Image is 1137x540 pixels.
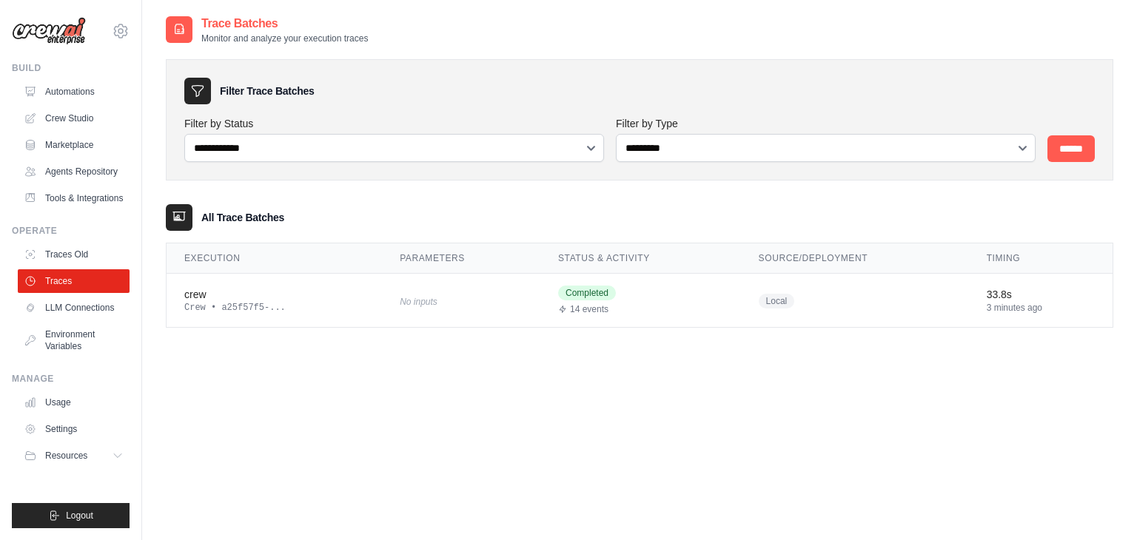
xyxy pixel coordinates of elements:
span: Completed [558,286,616,300]
a: Marketplace [18,133,130,157]
th: Timing [969,243,1113,274]
th: Status & Activity [540,243,741,274]
iframe: Chat Widget [1063,469,1137,540]
a: Tools & Integrations [18,186,130,210]
tr: View details for crew execution [167,274,1113,328]
div: Crew • a25f57f5-... [184,302,364,314]
div: Operate [12,225,130,237]
a: Usage [18,391,130,414]
div: Manage [12,373,130,385]
span: Local [759,294,795,308]
h2: Trace Batches [201,15,368,33]
a: Environment Variables [18,323,130,358]
button: Logout [12,503,130,528]
div: Build [12,62,130,74]
h3: All Trace Batches [201,210,284,225]
p: Monitor and analyze your execution traces [201,33,368,44]
img: Logo [12,17,86,45]
th: Parameters [382,243,540,274]
div: crew [184,287,364,302]
h3: Filter Trace Batches [220,84,314,98]
a: Agents Repository [18,160,130,183]
span: 14 events [570,303,608,315]
div: 33.8s [987,287,1095,302]
div: No inputs [400,291,523,311]
span: Logout [66,510,93,522]
button: Resources [18,444,130,468]
th: Execution [167,243,382,274]
label: Filter by Type [616,116,1036,131]
a: Traces Old [18,243,130,266]
label: Filter by Status [184,116,604,131]
th: Source/Deployment [741,243,969,274]
a: LLM Connections [18,296,130,320]
a: Crew Studio [18,107,130,130]
a: Settings [18,417,130,441]
span: No inputs [400,297,437,307]
div: 3 minutes ago [987,302,1095,314]
a: Traces [18,269,130,293]
span: Resources [45,450,87,462]
a: Automations [18,80,130,104]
